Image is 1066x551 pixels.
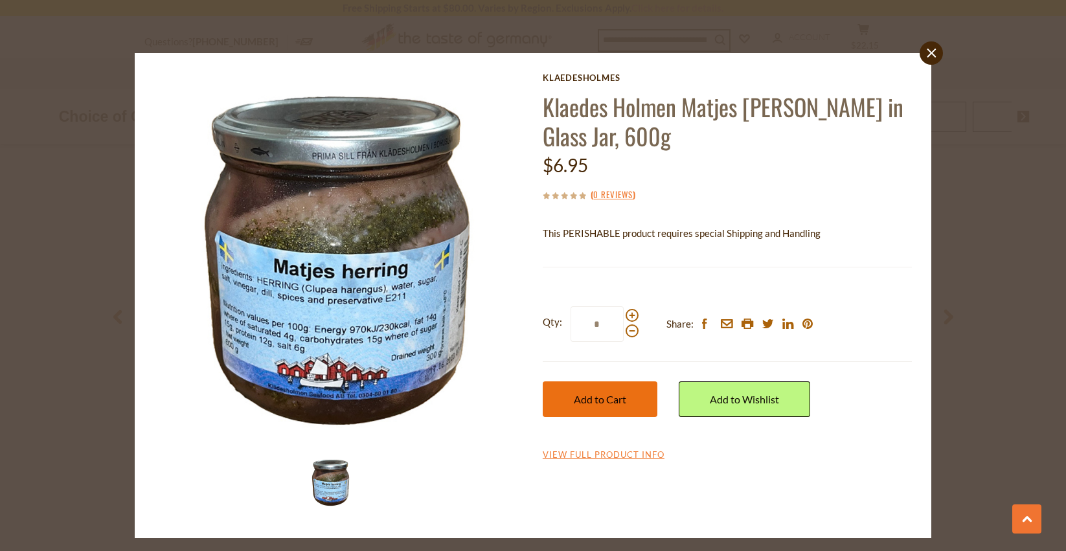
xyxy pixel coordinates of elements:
[543,89,903,153] a: Klaedes Holmen Matjes [PERSON_NAME] in Glass Jar, 600g
[543,314,562,330] strong: Qty:
[555,251,912,267] li: We will ship this product in heat-protective packaging and ice.
[679,381,810,417] a: Add to Wishlist
[305,456,357,508] img: Klaedes Holmen Matjes Herring in Glass Jar, 600g
[543,381,657,417] button: Add to Cart
[593,188,633,202] a: 0 Reviews
[574,393,626,405] span: Add to Cart
[543,73,912,83] a: Klaedesholmes
[571,306,624,342] input: Qty:
[154,73,524,442] img: Klaedes Holmen Matjes Herring in Glass Jar, 600g
[666,316,694,332] span: Share:
[543,449,664,461] a: View Full Product Info
[543,225,912,242] p: This PERISHABLE product requires special Shipping and Handling
[591,188,635,201] span: ( )
[543,154,588,176] span: $6.95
